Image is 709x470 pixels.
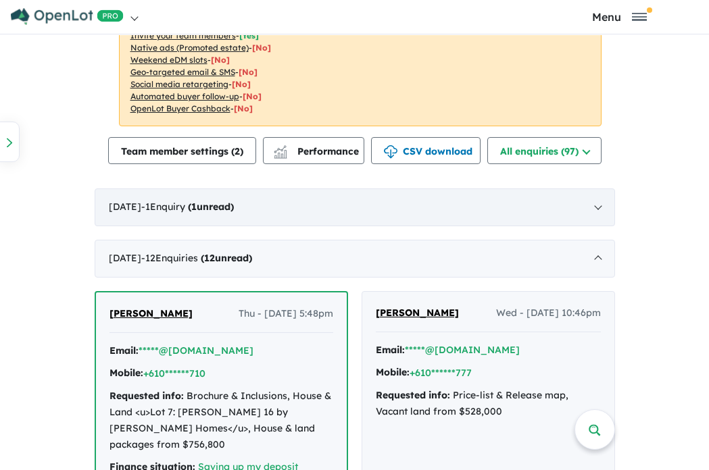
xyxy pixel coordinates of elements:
div: [DATE] [95,188,615,226]
img: download icon [384,145,397,159]
strong: Requested info: [109,390,184,402]
div: Brochure & Inclusions, House & Land <u>Lot 7: [PERSON_NAME] 16 by [PERSON_NAME] Homes</u>, House ... [109,388,333,452]
u: Weekend eDM slots [130,55,207,65]
u: Social media retargeting [130,79,228,89]
span: [ Yes ] [239,30,259,41]
span: [No] [239,67,258,77]
strong: ( unread) [201,252,252,264]
button: Team member settings (2) [108,137,256,164]
button: Toggle navigation [533,10,706,23]
span: [PERSON_NAME] [376,307,459,319]
span: Thu - [DATE] 5:48pm [239,306,333,322]
strong: Mobile: [109,367,143,379]
span: [No] [234,103,253,113]
div: [DATE] [95,240,615,278]
span: [No] [243,91,262,101]
button: All enquiries (97) [487,137,602,164]
button: CSV download [371,137,481,164]
a: [PERSON_NAME] [376,305,459,321]
a: [PERSON_NAME] [109,306,193,322]
u: Native ads (Promoted estate) [130,43,249,53]
span: [No] [211,55,230,65]
span: [No] [232,79,251,89]
strong: Email: [376,344,405,356]
u: Automated buyer follow-up [130,91,239,101]
span: Wed - [DATE] 10:46pm [496,305,601,321]
img: Openlot PRO Logo White [11,8,124,25]
strong: Requested info: [376,389,450,401]
img: line-chart.svg [274,145,286,153]
span: - 1 Enquir y [141,201,234,213]
button: Performance [263,137,364,164]
span: 12 [204,252,215,264]
span: 1 [191,201,197,213]
u: OpenLot Buyer Cashback [130,103,230,113]
span: [No] [252,43,271,53]
strong: Mobile: [376,366,410,378]
div: Price-list & Release map, Vacant land from $528,000 [376,388,601,420]
span: - 12 Enquir ies [141,252,252,264]
u: Geo-targeted email & SMS [130,67,235,77]
u: Invite your team members [130,30,236,41]
span: Performance [276,145,359,157]
span: 2 [235,145,240,157]
span: [PERSON_NAME] [109,307,193,319]
strong: ( unread) [188,201,234,213]
strong: Email: [109,344,139,357]
img: bar-chart.svg [274,150,287,159]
